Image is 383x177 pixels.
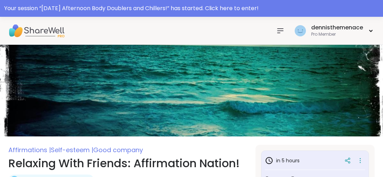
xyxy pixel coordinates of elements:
[8,155,247,172] h1: Relaxing With Friends: Affirmation Nation!
[311,24,363,31] div: dennisthemenace
[295,25,306,36] img: dennisthemenace
[93,146,143,154] span: Good company
[265,156,300,165] h3: in 5 hours
[8,19,64,43] img: ShareWell Nav Logo
[311,31,363,37] div: Pro Member
[8,146,51,154] span: Affirmations |
[51,146,93,154] span: Self-esteem |
[4,4,379,13] div: Your session “ [DATE] Afternoon Body Doublers and Chillers! ” has started. Click here to enter!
